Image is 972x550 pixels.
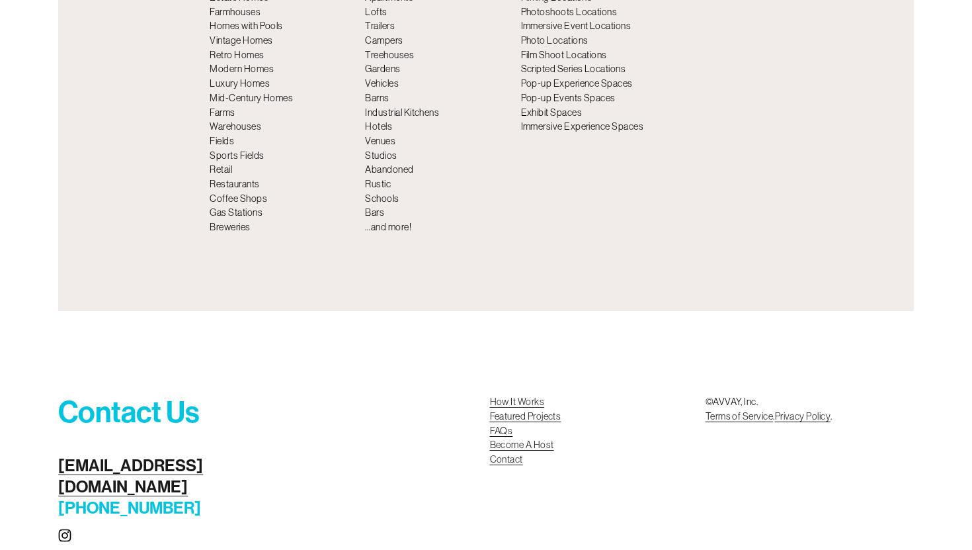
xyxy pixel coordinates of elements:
[58,455,231,519] h4: [PHONE_NUMBER]
[775,410,831,424] a: Privacy Policy
[706,395,914,424] p: ©AVVAY, Inc. . .
[58,395,231,431] h3: Contact Us
[706,410,773,424] a: Terms of Service
[490,438,554,467] a: Become A HostContact
[58,529,71,542] a: Instagram
[58,455,231,498] a: [EMAIL_ADDRESS][DOMAIN_NAME]
[490,410,561,424] a: Featured Projects
[490,424,513,439] a: FAQs
[490,395,545,410] a: How It Works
